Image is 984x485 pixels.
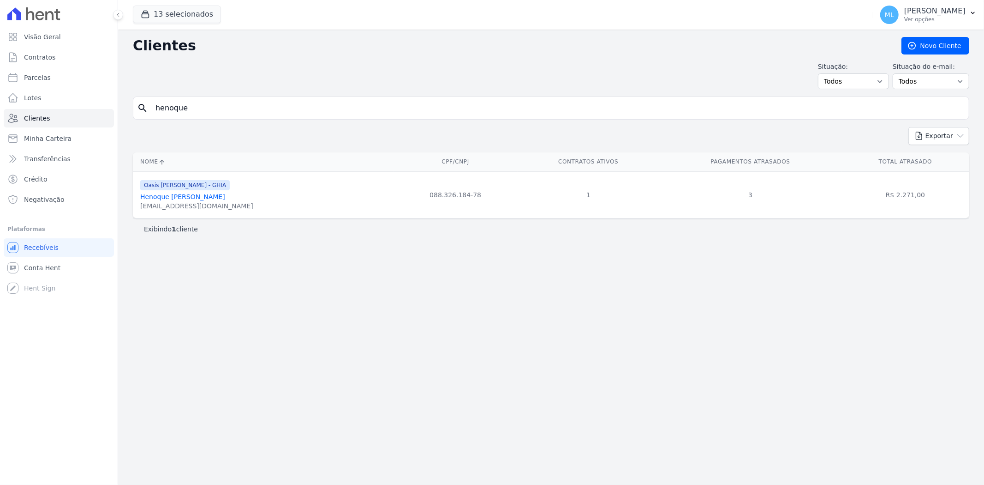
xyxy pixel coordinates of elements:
[172,225,176,233] b: 1
[140,180,230,190] span: Oasis [PERSON_NAME] - GHIA
[885,12,894,18] span: ML
[904,16,966,23] p: Ver opções
[659,171,841,218] td: 3
[518,171,659,218] td: 1
[24,114,50,123] span: Clientes
[24,263,60,273] span: Conta Hent
[24,32,61,42] span: Visão Geral
[24,243,59,252] span: Recebíveis
[659,152,841,171] th: Pagamentos Atrasados
[7,224,110,235] div: Plataformas
[140,193,225,200] a: Henoque [PERSON_NAME]
[908,127,969,145] button: Exportar
[4,170,114,188] a: Crédito
[144,224,198,234] p: Exibindo cliente
[24,134,72,143] span: Minha Carteira
[841,152,969,171] th: Total Atrasado
[394,152,518,171] th: CPF/CNPJ
[841,171,969,218] td: R$ 2.271,00
[818,62,889,72] label: Situação:
[24,195,65,204] span: Negativação
[518,152,659,171] th: Contratos Ativos
[24,53,55,62] span: Contratos
[133,37,887,54] h2: Clientes
[24,154,71,164] span: Transferências
[4,89,114,107] a: Lotes
[904,6,966,16] p: [PERSON_NAME]
[4,150,114,168] a: Transferências
[4,68,114,87] a: Parcelas
[133,152,394,171] th: Nome
[137,103,148,114] i: search
[24,175,48,184] span: Crédito
[4,129,114,148] a: Minha Carteira
[4,259,114,277] a: Conta Hent
[4,28,114,46] a: Visão Geral
[893,62,969,72] label: Situação do e-mail:
[133,6,221,23] button: 13 selecionados
[24,73,51,82] span: Parcelas
[4,109,114,127] a: Clientes
[4,190,114,209] a: Negativação
[901,37,969,55] a: Novo Cliente
[394,171,518,218] td: 088.326.184-78
[150,99,965,117] input: Buscar por nome, CPF ou e-mail
[140,201,253,211] div: [EMAIL_ADDRESS][DOMAIN_NAME]
[4,48,114,67] a: Contratos
[873,2,984,28] button: ML [PERSON_NAME] Ver opções
[4,238,114,257] a: Recebíveis
[24,93,42,103] span: Lotes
